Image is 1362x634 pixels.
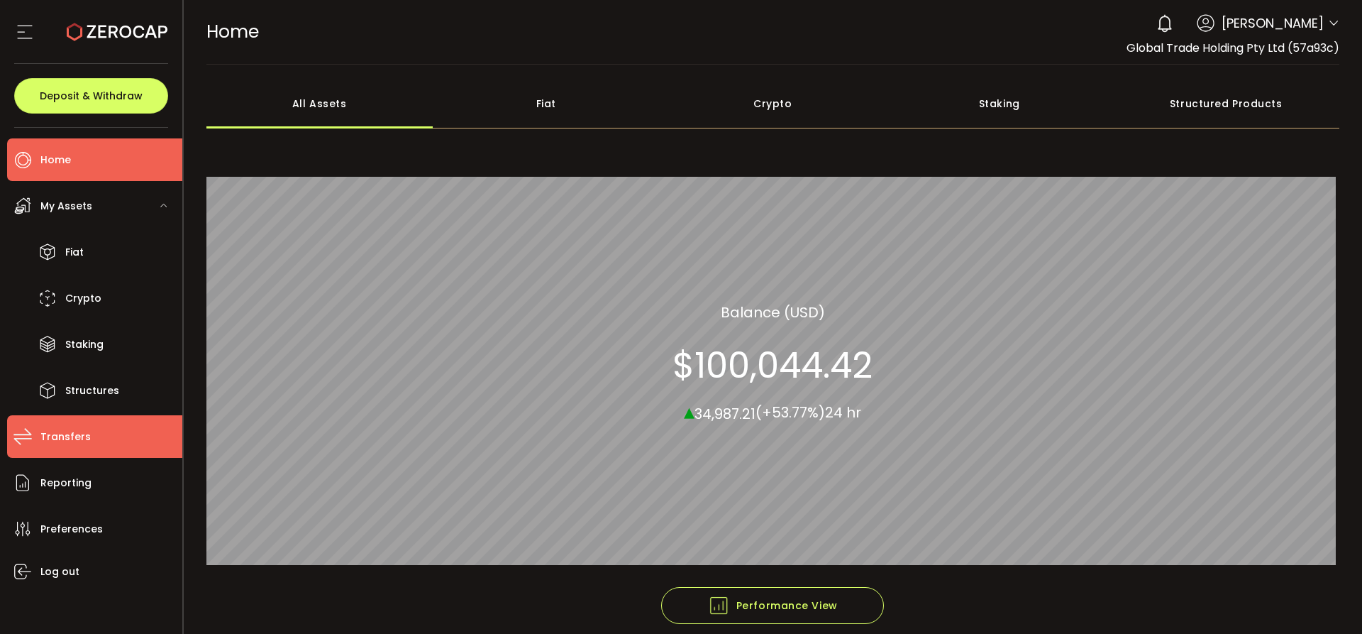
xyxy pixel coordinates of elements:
span: Log out [40,562,79,582]
span: Staking [65,334,104,355]
span: 34,987.21 [694,403,755,423]
section: Balance (USD) [721,301,825,322]
span: My Assets [40,196,92,217]
span: Fiat [65,242,84,263]
span: Performance View [708,595,838,616]
span: Crypto [65,288,101,309]
div: Fiat [433,79,660,129]
div: Staking [886,79,1113,129]
span: Reporting [40,473,92,493]
span: [PERSON_NAME] [1222,13,1324,33]
span: Home [40,150,71,170]
button: Deposit & Withdraw [14,78,168,114]
div: Structured Products [1113,79,1340,129]
span: 24 hr [825,403,861,422]
span: Transfers [40,427,91,447]
div: All Assets [206,79,433,129]
span: (+53.77%) [755,403,825,422]
span: Home [206,19,259,44]
button: Performance View [661,587,884,624]
span: Deposit & Withdraw [40,91,143,101]
div: Crypto [660,79,887,129]
span: Global Trade Holding Pty Ltd (57a93c) [1126,40,1339,56]
section: $100,044.42 [672,344,873,386]
iframe: Chat Widget [1291,566,1362,634]
span: ▴ [684,395,694,426]
span: Structures [65,381,119,401]
span: Preferences [40,519,103,540]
